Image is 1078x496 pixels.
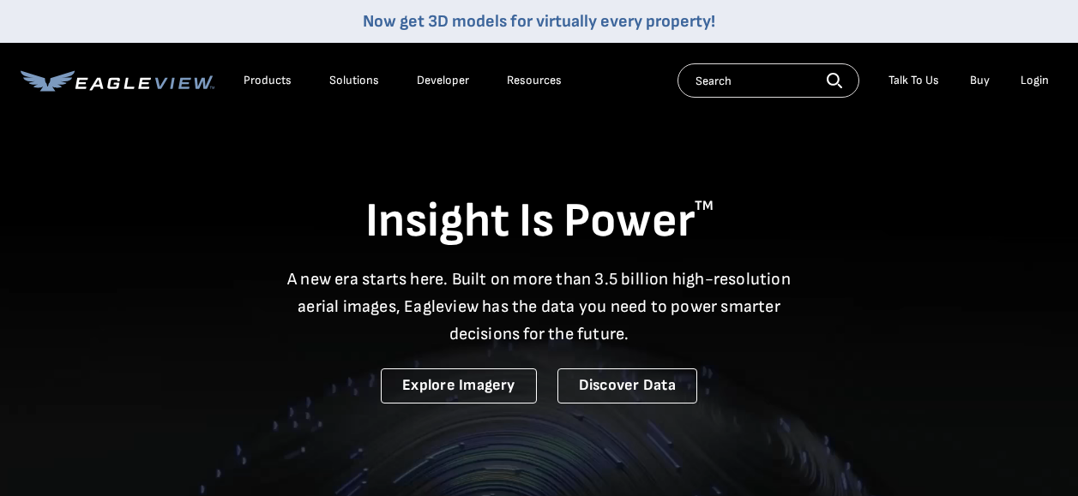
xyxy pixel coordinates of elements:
[695,198,714,214] sup: TM
[557,368,697,403] a: Discover Data
[970,73,990,88] a: Buy
[417,73,469,88] a: Developer
[244,73,292,88] div: Products
[329,73,379,88] div: Solutions
[381,368,537,403] a: Explore Imagery
[363,11,715,32] a: Now get 3D models for virtually every property!
[678,63,859,98] input: Search
[277,266,802,348] p: A new era starts here. Built on more than 3.5 billion high-resolution aerial images, Eagleview ha...
[21,192,1057,252] h1: Insight Is Power
[507,73,562,88] div: Resources
[888,73,939,88] div: Talk To Us
[1021,73,1049,88] div: Login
